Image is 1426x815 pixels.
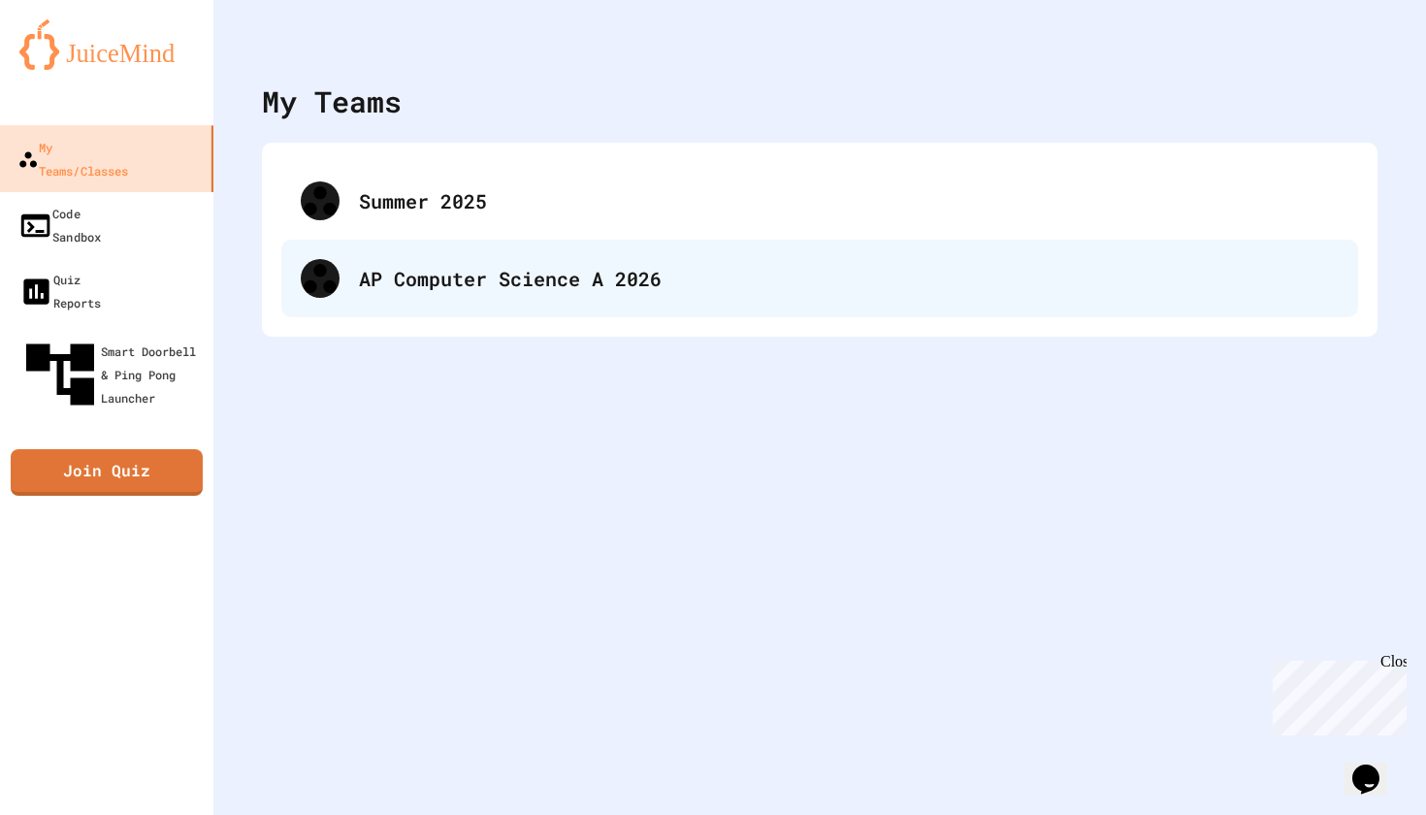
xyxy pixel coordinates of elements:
img: logo-orange.svg [19,19,194,70]
div: AP Computer Science A 2026 [359,264,1339,293]
div: Smart Doorbell & Ping Pong Launcher [19,334,206,415]
a: Join Quiz [11,449,203,496]
iframe: chat widget [1345,737,1407,796]
iframe: chat widget [1265,653,1407,735]
div: AP Computer Science A 2026 [281,240,1358,317]
div: Summer 2025 [281,162,1358,240]
div: Code Sandbox [18,202,101,249]
div: Chat with us now!Close [8,8,134,123]
div: Quiz Reports [19,268,101,314]
div: Summer 2025 [359,186,1339,215]
div: My Teams [262,80,402,123]
div: My Teams/Classes [17,136,128,183]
